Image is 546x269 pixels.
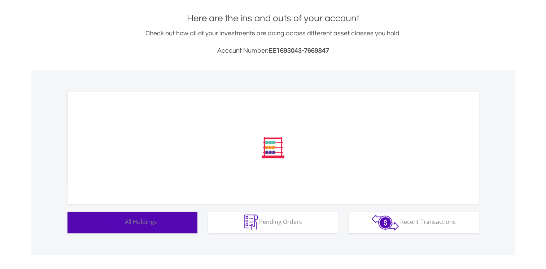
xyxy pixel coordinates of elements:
span: All Holdings [125,218,157,226]
img: holdings-wht.png [108,215,123,230]
span: Recent Transactions [400,218,456,226]
div: Check out how all of your investments are doing across different asset classes you hold. [67,28,479,56]
span: EE1693043-7669847 [268,47,329,54]
h3: Account Number: [67,46,479,56]
span: Pending Orders [259,218,302,226]
button: Recent Transactions [349,212,479,233]
h1: Here are the ins and outs of your account [67,12,479,25]
button: All Holdings [67,212,197,233]
img: pending_instructions-wht.png [244,215,258,230]
button: Pending Orders [208,212,338,233]
img: transactions-zar-wht.png [372,215,399,230]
